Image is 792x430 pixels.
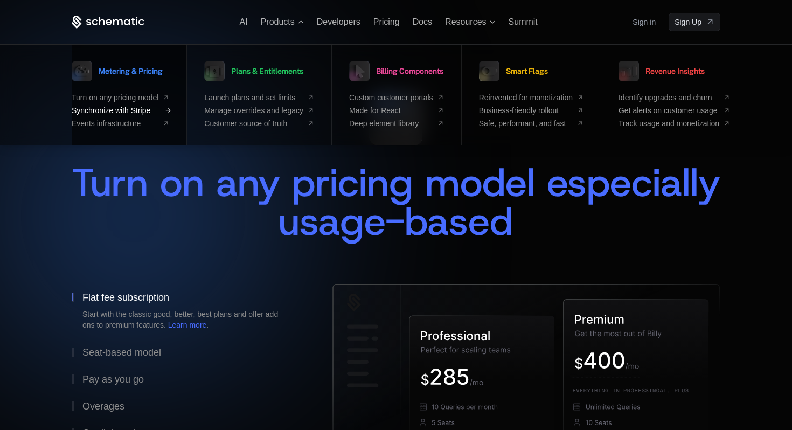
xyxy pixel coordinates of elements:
span: Sign Up [675,17,701,27]
button: Flat fee subscriptionStart with the classic good, better, best plans and offer add ons to premium... [72,284,298,339]
div: Seat-based model [82,348,161,357]
a: Launch plans and set limits [204,93,314,102]
a: Synchronize with Stripe [72,106,169,115]
a: Customer source of truth [204,119,314,128]
g: 285 [431,369,469,385]
button: Pay as you go [72,366,298,393]
a: Learn more [168,321,207,329]
a: Manage overrides and legacy [204,106,314,115]
a: Events infrastructure [72,119,169,128]
span: Smart Flags [506,67,548,75]
span: Products [261,17,295,27]
span: Billing Components [376,67,443,75]
span: Events infrastructure [72,119,158,128]
span: Track usage and monetization [619,119,719,128]
a: [object Object] [669,13,720,31]
button: Overages [72,393,298,420]
a: Reinvented for monetization [479,93,583,102]
span: Plans & Entitlements [231,67,303,75]
span: Deep element library [349,119,433,128]
a: Smart Flags [479,58,548,85]
a: AI [240,17,248,26]
a: Plans & Entitlements [204,58,303,85]
span: Custom customer portals [349,93,433,102]
a: Deep element library [349,119,444,128]
div: Overages [82,401,124,411]
a: Safe, performant, and fast [479,119,583,128]
a: Revenue Insights [619,58,705,85]
span: Metering & Pricing [99,67,163,75]
a: Billing Components [349,58,443,85]
a: Metering & Pricing [72,58,163,85]
a: Made for React [349,106,444,115]
span: Manage overrides and legacy [204,106,303,115]
span: Reinvented for monetization [479,93,573,102]
a: Summit [509,17,538,26]
a: Turn on any pricing model [72,93,169,102]
g: 400 [585,352,624,369]
span: Launch plans and set limits [204,93,303,102]
span: Identify upgrades and churn [619,93,719,102]
span: Safe, performant, and fast [479,119,573,128]
button: Seat-based model [72,339,298,366]
div: Flat fee subscription [82,293,169,302]
span: Turn on any pricing model [72,93,158,102]
span: Made for React [349,106,433,115]
a: Sign in [633,13,656,31]
a: Docs [413,17,432,26]
span: Synchronize with Stripe [72,106,158,115]
a: Get alerts on customer usage [619,106,730,115]
a: Business-friendly rollout [479,106,583,115]
a: Pricing [373,17,400,26]
a: Custom customer portals [349,93,444,102]
span: Resources [445,17,486,27]
a: Identify upgrades and churn [619,93,730,102]
span: Business-friendly rollout [479,106,573,115]
span: Turn on any pricing model especially usage-based [72,157,732,247]
span: Customer source of truth [204,119,303,128]
div: Pay as you go [82,374,144,384]
span: Revenue Insights [645,67,705,75]
span: Get alerts on customer usage [619,106,719,115]
a: Track usage and monetization [619,119,730,128]
a: Developers [317,17,360,26]
div: Start with the classic good, better, best plans and offer add ons to premium features. . [82,309,287,330]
